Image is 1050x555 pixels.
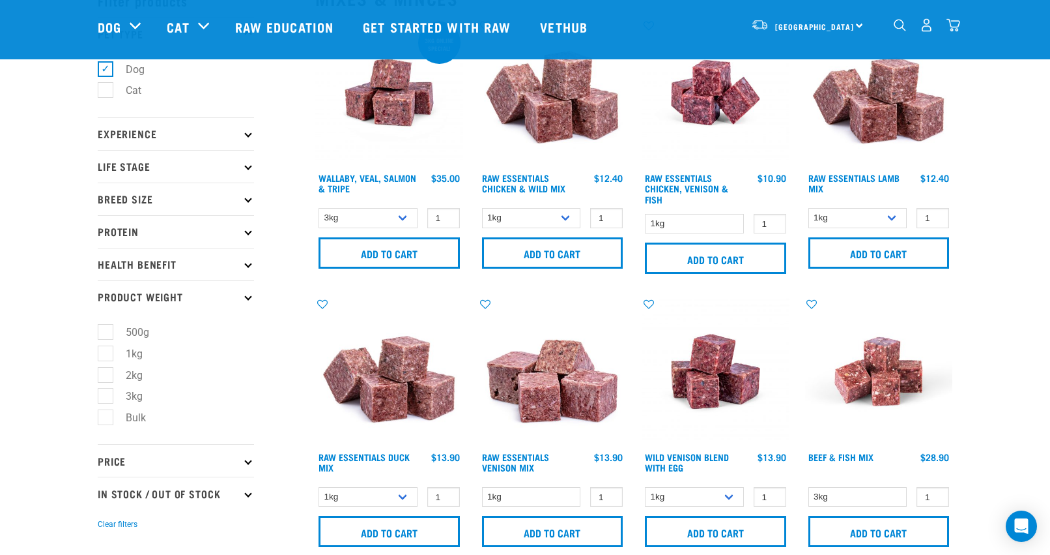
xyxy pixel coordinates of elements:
a: Beef & Fish Mix [808,455,873,459]
a: Vethub [527,1,604,53]
div: $13.90 [758,452,786,462]
img: van-moving.png [751,19,769,31]
a: Get started with Raw [350,1,527,53]
input: 1 [916,487,949,507]
img: Beef Mackerel 1 [805,297,953,445]
input: 1 [590,208,623,228]
input: Add to cart [808,237,950,269]
label: 3kg [105,388,148,404]
p: In Stock / Out Of Stock [98,477,254,509]
p: Price [98,444,254,477]
div: $13.90 [431,452,460,462]
button: Clear filters [98,518,137,530]
label: 1kg [105,346,148,362]
a: Raw Essentials Venison Mix [482,455,549,470]
img: user.png [920,18,933,32]
input: Add to cart [319,516,460,547]
p: Breed Size [98,183,254,215]
img: Chicken Venison mix 1655 [642,19,789,167]
input: Add to cart [482,516,623,547]
div: $12.40 [920,173,949,183]
input: Add to cart [645,243,786,274]
input: 1 [427,208,460,228]
img: Venison Egg 1616 [642,297,789,445]
a: Raw Essentials Chicken, Venison & Fish [645,175,728,201]
a: Dog [98,17,121,37]
div: $13.90 [594,452,623,462]
input: 1 [754,214,786,234]
a: Raw Education [222,1,350,53]
div: $28.90 [920,452,949,462]
a: Wild Venison Blend with Egg [645,455,729,470]
label: Cat [105,82,147,98]
div: $12.40 [594,173,623,183]
div: $35.00 [431,173,460,183]
div: $10.90 [758,173,786,183]
label: 500g [105,324,154,340]
input: 1 [916,208,949,228]
img: ?1041 RE Lamb Mix 01 [805,19,953,167]
img: Pile Of Cubed Chicken Wild Meat Mix [479,19,627,167]
a: Raw Essentials Lamb Mix [808,175,900,190]
label: Dog [105,61,150,78]
input: 1 [590,487,623,507]
input: Add to cart [808,516,950,547]
input: 1 [427,487,460,507]
p: Protein [98,215,254,248]
p: Health Benefit [98,248,254,280]
a: Raw Essentials Chicken & Wild Mix [482,175,565,190]
input: Add to cart [319,237,460,269]
img: 1113 RE Venison Mix 01 [479,297,627,445]
div: Open Intercom Messenger [1006,511,1037,542]
input: Add to cart [482,237,623,269]
img: home-icon@2x.png [946,18,960,32]
p: Life Stage [98,150,254,183]
label: 2kg [105,367,148,383]
a: Wallaby, Veal, Salmon & Tripe [319,175,416,190]
a: Raw Essentials Duck Mix [319,455,410,470]
p: Experience [98,117,254,150]
a: Cat [167,17,189,37]
p: Product Weight [98,280,254,313]
img: ?1041 RE Lamb Mix 01 [315,297,463,445]
input: Add to cart [645,516,786,547]
label: Bulk [105,410,151,426]
input: 1 [754,487,786,507]
span: [GEOGRAPHIC_DATA] [775,24,854,29]
img: home-icon-1@2x.png [894,19,906,31]
img: Wallaby Veal Salmon Tripe 1642 [315,19,463,167]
